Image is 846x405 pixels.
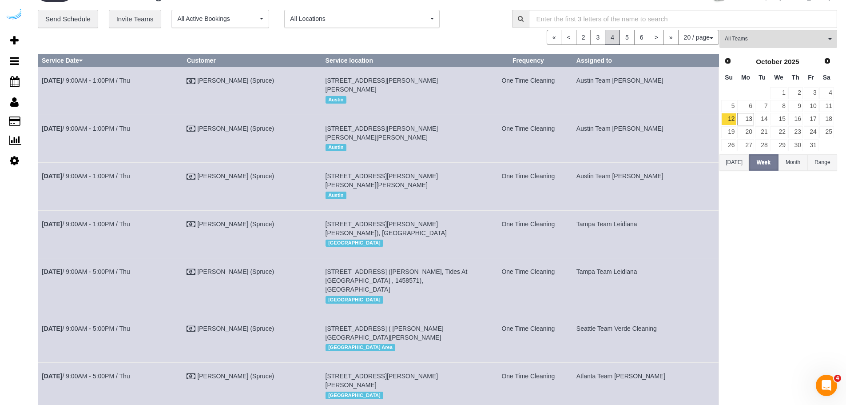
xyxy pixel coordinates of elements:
[38,67,183,115] td: Schedule date
[749,154,778,171] button: Week
[819,113,834,125] a: 18
[484,258,572,315] td: Frequency
[808,154,837,171] button: Range
[605,30,620,45] span: 4
[326,325,444,341] span: [STREET_ADDRESS] ( [PERSON_NAME][GEOGRAPHIC_DATA][PERSON_NAME]
[816,375,837,396] iframe: Intercom live chat
[42,77,130,84] a: [DATE]/ 9:00AM - 1:00PM / Thu
[529,10,838,28] input: Enter the first 3 letters of the name to search
[326,296,384,303] span: [GEOGRAPHIC_DATA]
[824,57,831,64] span: Next
[821,55,834,68] a: Next
[326,392,384,399] span: [GEOGRAPHIC_DATA]
[572,258,719,315] td: Assigned to
[576,30,591,45] a: 2
[572,210,719,258] td: Assigned to
[187,174,195,180] i: Check Payment
[187,326,195,332] i: Check Payment
[42,221,62,228] b: [DATE]
[326,221,447,237] span: [STREET_ADDRESS][PERSON_NAME][PERSON_NAME]), [GEOGRAPHIC_DATA]
[326,192,346,199] span: Austin
[620,30,635,45] a: 5
[187,221,195,228] i: Check Payment
[784,58,799,65] span: 2025
[484,210,572,258] td: Frequency
[719,154,749,171] button: [DATE]
[197,373,274,380] a: [PERSON_NAME] (Spruce)
[38,315,183,362] td: Schedule date
[804,139,818,151] a: 31
[326,144,346,151] span: Austin
[42,268,62,275] b: [DATE]
[663,30,679,45] a: »
[197,77,274,84] a: [PERSON_NAME] (Spruce)
[484,115,572,162] td: Frequency
[804,126,818,138] a: 24
[484,163,572,210] td: Frequency
[187,269,195,275] i: Check Payment
[721,113,736,125] a: 12
[804,87,818,99] a: 3
[804,113,818,125] a: 17
[741,74,750,81] span: Monday
[326,294,480,305] div: Location
[326,125,438,141] span: [STREET_ADDRESS][PERSON_NAME][PERSON_NAME][PERSON_NAME]
[572,67,719,115] td: Assigned to
[484,315,572,362] td: Frequency
[819,87,834,99] a: 4
[770,87,787,99] a: 1
[290,14,428,23] span: All Locations
[177,14,258,23] span: All Active Bookings
[197,172,274,180] a: [PERSON_NAME] (Spruce)
[38,115,183,162] td: Schedule date
[819,100,834,112] a: 11
[737,100,754,112] a: 6
[187,126,195,132] i: Check Payment
[770,139,787,151] a: 29
[722,55,734,68] a: Prev
[755,139,770,151] a: 28
[183,258,322,315] td: Customer
[823,74,830,81] span: Saturday
[572,163,719,210] td: Assigned to
[326,142,480,153] div: Location
[788,87,803,99] a: 2
[788,100,803,112] a: 9
[326,389,480,401] div: Location
[547,30,562,45] a: «
[819,126,834,138] a: 25
[38,210,183,258] td: Schedule date
[42,373,62,380] b: [DATE]
[572,315,719,362] td: Assigned to
[755,113,770,125] a: 14
[788,113,803,125] a: 16
[38,163,183,210] td: Schedule date
[590,30,605,45] a: 3
[770,113,787,125] a: 15
[326,268,468,293] span: [STREET_ADDRESS] ([PERSON_NAME], Tides At [GEOGRAPHIC_DATA] , 1458571), [GEOGRAPHIC_DATA]
[183,115,322,162] td: Customer
[183,163,322,210] td: Customer
[322,315,484,362] td: Service location
[572,115,719,162] td: Assigned to
[737,139,754,151] a: 27
[547,30,719,45] nav: Pagination navigation
[770,100,787,112] a: 8
[326,77,438,93] span: [STREET_ADDRESS][PERSON_NAME][PERSON_NAME]
[42,268,130,275] a: [DATE]/ 9:00AM - 5:00PM / Thu
[788,139,803,151] a: 30
[326,344,396,351] span: [GEOGRAPHIC_DATA] Area
[322,54,484,67] th: Service location
[42,172,62,180] b: [DATE]
[721,126,736,138] a: 19
[183,315,322,362] td: Customer
[737,113,754,125] a: 13
[678,30,719,45] button: 20 / page
[326,94,480,105] div: Location
[792,74,799,81] span: Thursday
[326,189,480,201] div: Location
[725,74,733,81] span: Sunday
[109,10,161,28] a: Invite Teams
[755,100,770,112] a: 7
[759,74,766,81] span: Tuesday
